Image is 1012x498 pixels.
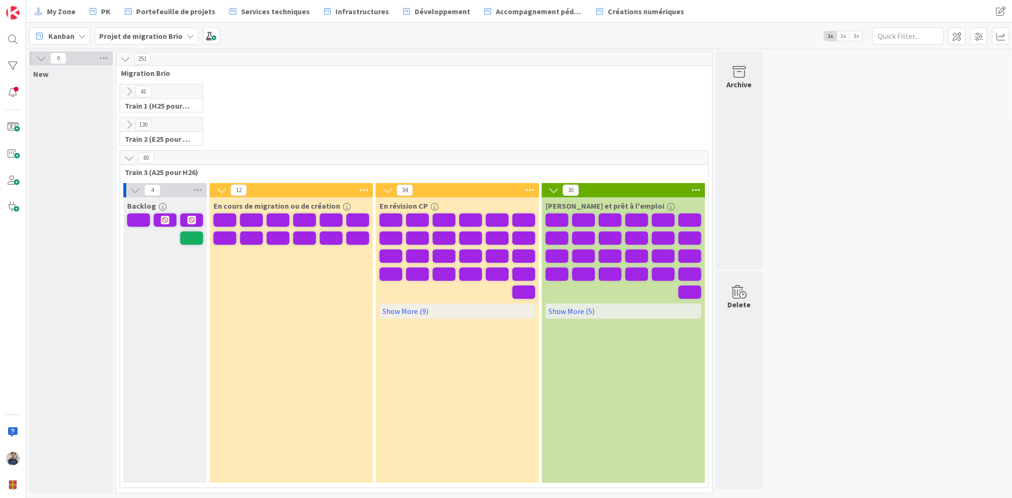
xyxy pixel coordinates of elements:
a: PK [84,3,116,20]
span: Backlog [127,201,156,211]
span: Kanban [48,30,74,42]
a: Show More (9) [380,304,535,319]
span: My Zone [47,6,75,17]
span: 0 [50,53,66,64]
span: 251 [134,53,150,65]
span: 41 [135,86,151,97]
a: Show More (5) [546,304,701,319]
span: Créations numériques [608,6,684,17]
span: 80 [138,152,154,164]
input: Quick Filter... [873,28,944,45]
span: 3x [850,31,863,41]
span: En cours de migration ou de création [214,201,340,211]
span: Train 3 (A25 pour H26) [125,167,696,177]
b: Projet de migration Brio [99,31,183,41]
span: Accompagnement pédagogique [496,6,582,17]
img: Visit kanbanzone.com [6,6,19,19]
span: Portefeuille de projets [136,6,215,17]
span: 34 [397,184,413,196]
div: Delete [728,299,751,310]
a: Développement [398,3,476,20]
span: Train 2 (E25 pour A25) [125,134,191,144]
span: 2x [837,31,850,41]
span: 130 [135,119,151,130]
span: 1x [824,31,837,41]
span: Services techniques [241,6,310,17]
span: Infrastructures [335,6,389,17]
span: En révision CP [380,201,428,211]
img: MW [6,452,19,465]
img: avatar [6,479,19,492]
a: Créations numériques [591,3,690,20]
span: PK [101,6,111,17]
span: Train 1 (H25 pour E25) [125,101,191,111]
span: 12 [231,184,247,196]
a: Infrastructures [318,3,395,20]
a: My Zone [29,3,81,20]
span: New [33,69,48,79]
span: Développement [415,6,470,17]
span: Livré et prêt à l'emploi [546,201,664,211]
a: Accompagnement pédagogique [479,3,588,20]
div: Archive [727,79,752,90]
span: Migration Brio [121,68,700,78]
span: 30 [563,184,579,196]
a: Services techniques [224,3,316,20]
a: Portefeuille de projets [119,3,221,20]
span: 4 [144,184,160,196]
